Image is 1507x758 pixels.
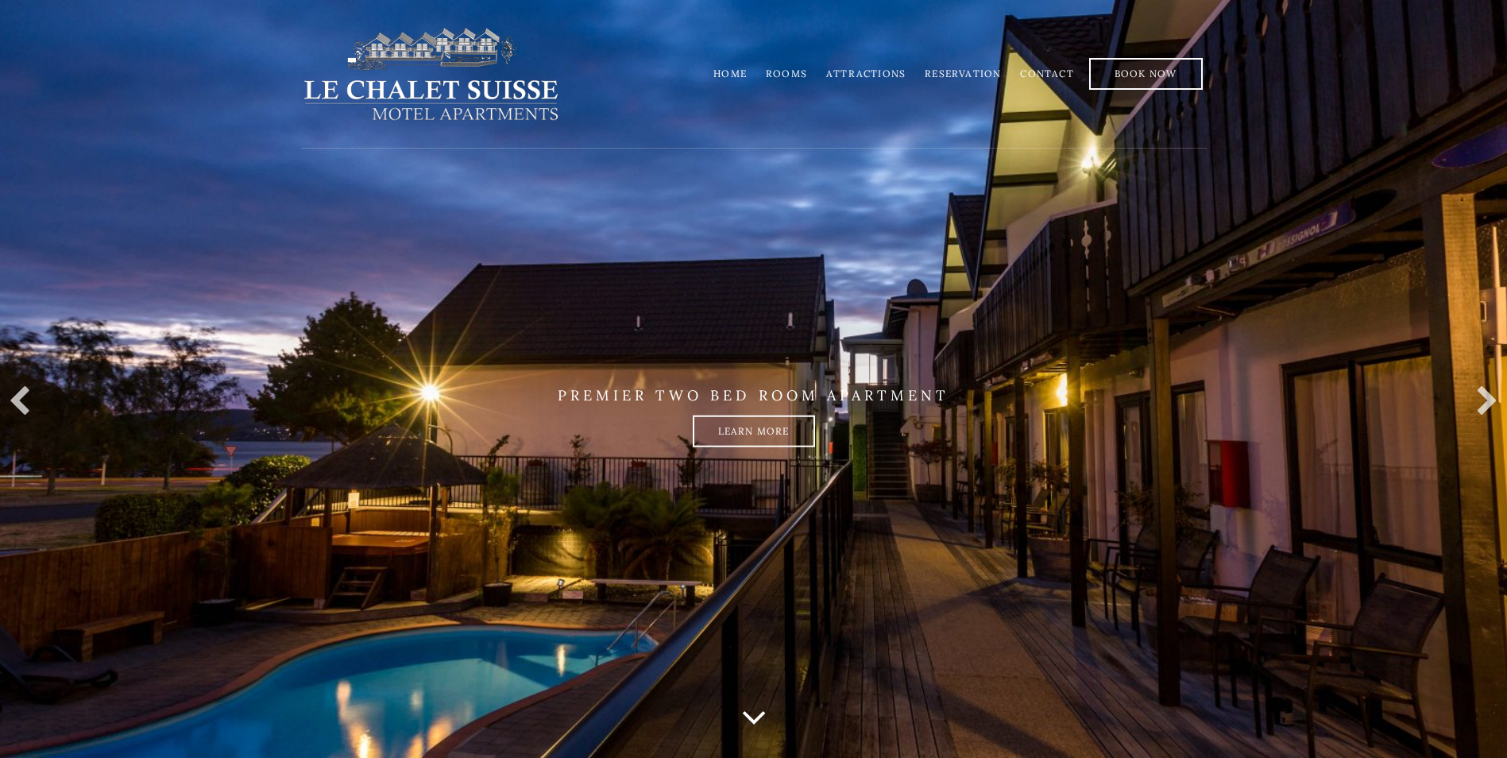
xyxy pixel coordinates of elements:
a: Attractions [826,68,906,79]
a: Book Now [1089,58,1203,90]
p: PREMIER TWO BED ROOM APARTMENT [301,386,1207,404]
a: Rooms [766,68,807,79]
a: Learn more [693,416,815,447]
a: Home [713,68,747,79]
img: lechaletsuisse [301,26,561,122]
a: Contact [1020,68,1073,79]
a: Reservation [925,68,1001,79]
